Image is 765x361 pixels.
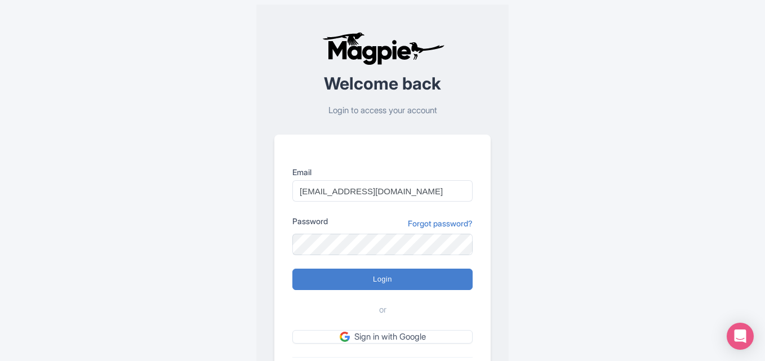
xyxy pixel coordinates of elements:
span: or [379,304,386,317]
input: you@example.com [292,180,473,202]
div: v 4.0.25 [32,18,55,27]
a: Forgot password? [408,217,473,229]
img: tab_keywords_by_traffic_grey.svg [112,65,121,74]
div: Keywords by Traffic [124,66,190,74]
img: logo-ab69f6fb50320c5b225c76a69d11143b.png [319,32,446,65]
a: Sign in with Google [292,330,473,344]
img: google.svg [340,332,350,342]
img: tab_domain_overview_orange.svg [30,65,39,74]
img: logo_orange.svg [18,18,27,27]
div: Open Intercom Messenger [727,323,754,350]
img: website_grey.svg [18,29,27,38]
div: Domain Overview [43,66,101,74]
input: Login [292,269,473,290]
p: Login to access your account [274,104,491,117]
label: Password [292,215,328,227]
div: Domain: [DOMAIN_NAME] [29,29,124,38]
h2: Welcome back [274,74,491,93]
label: Email [292,166,473,178]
